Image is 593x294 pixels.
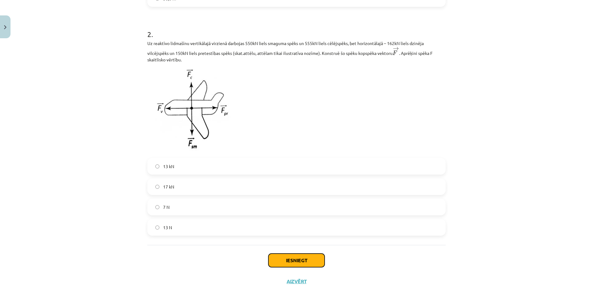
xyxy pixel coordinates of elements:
[155,185,159,189] input: 17 kN
[393,47,399,50] span: →
[147,40,446,63] p: Uz reaktīvo lidmašīnu vertikālajā virzienā darbojas 550kN liels smaguma spēks un 555kN liels cēlē...
[268,254,325,267] button: Iesniegt
[4,25,6,29] img: icon-close-lesson-0947bae3869378f0d4975bcd49f059093ad1ed9edebbc8119c70593378902aed.svg
[155,226,159,230] input: 13 N
[163,184,174,190] span: 17 kN
[147,19,446,38] h1: 2 .
[163,204,170,210] span: 7 N
[155,205,159,209] input: 7 N
[285,278,308,284] button: Aizvērt
[155,164,159,168] input: 13 kN
[163,224,172,231] span: 13 N
[163,163,174,170] span: 13 kN
[393,51,397,55] span: F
